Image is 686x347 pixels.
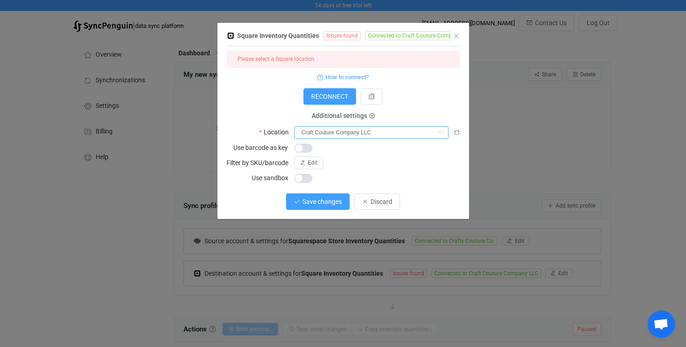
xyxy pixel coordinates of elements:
[354,193,400,210] button: Discard
[302,198,342,205] span: Save changes
[371,198,392,205] span: Discard
[648,310,675,338] a: Open chat
[217,23,469,219] div: dialog
[286,193,350,210] button: Save changes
